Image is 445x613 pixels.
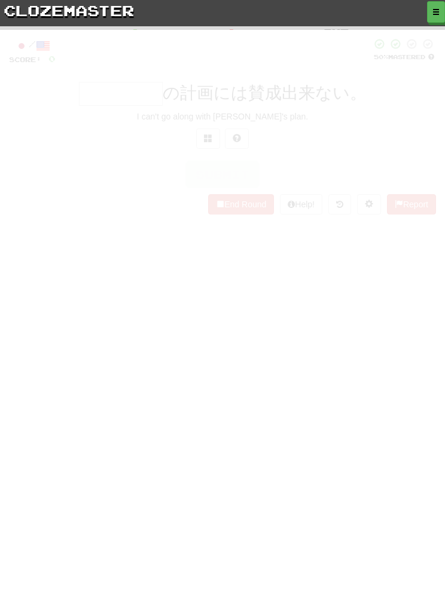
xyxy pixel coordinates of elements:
span: : [113,29,124,38]
button: Report [387,194,436,214]
button: End Round [208,194,274,214]
span: Inf [324,27,349,39]
span: 0 [48,54,56,64]
button: Switch sentence to multiple choice alt+p [196,128,220,149]
span: Score: [9,56,41,63]
div: / [9,38,56,53]
div: I can't go along with [PERSON_NAME]'s plan. [9,111,436,122]
button: Submit [185,161,260,188]
button: Round history (alt+y) [328,194,351,214]
span: 0 [227,27,236,39]
span: : [306,29,316,38]
button: Help! [280,194,322,214]
span: 0 [131,27,139,39]
span: : [209,29,220,38]
div: Mastered [371,53,436,61]
span: の計画には賛成出来ない。 [163,84,367,102]
span: 50 % [374,53,388,60]
button: Single letter hint - you only get 1 per sentence and score half the points! alt+h [225,128,249,149]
